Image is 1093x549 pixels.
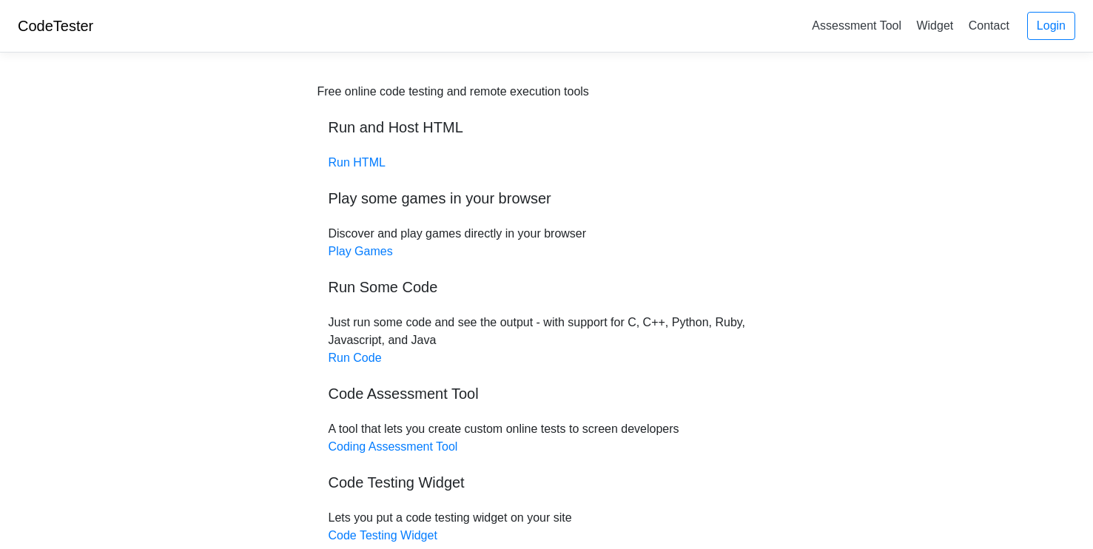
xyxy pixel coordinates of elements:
a: Coding Assessment Tool [329,440,458,453]
a: Play Games [329,245,393,257]
h5: Run and Host HTML [329,118,765,136]
div: Discover and play games directly in your browser Just run some code and see the output - with sup... [317,83,776,545]
a: Run HTML [329,156,386,169]
h5: Code Assessment Tool [329,385,765,403]
h5: Run Some Code [329,278,765,296]
a: CodeTester [18,18,93,34]
h5: Play some games in your browser [329,189,765,207]
a: Contact [963,13,1015,38]
a: Run Code [329,351,382,364]
a: Code Testing Widget [329,529,437,542]
a: Assessment Tool [806,13,907,38]
a: Widget [910,13,959,38]
a: Login [1027,12,1075,40]
h5: Code Testing Widget [329,474,765,491]
div: Free online code testing and remote execution tools [317,83,589,101]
